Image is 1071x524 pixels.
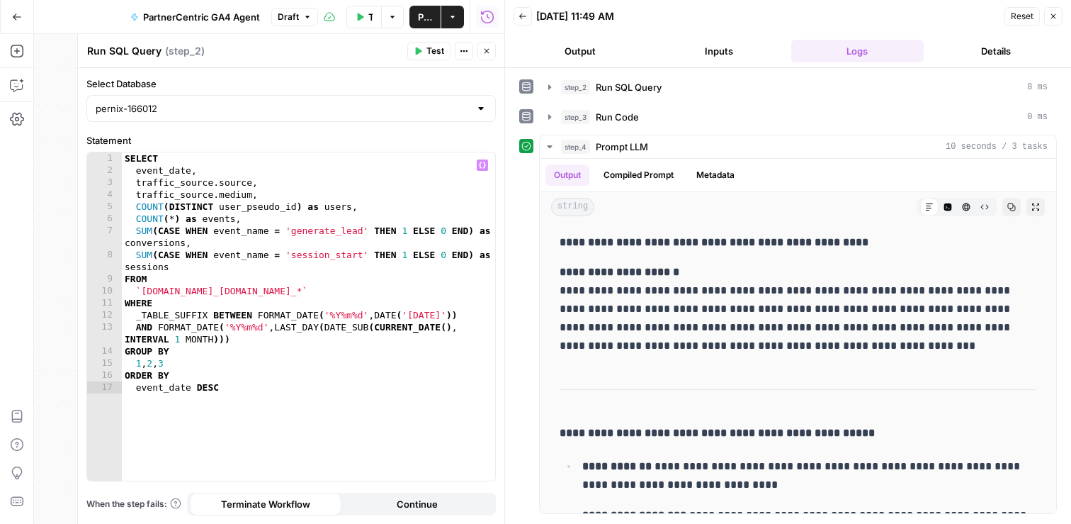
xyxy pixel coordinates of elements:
[561,140,590,154] span: step_4
[87,297,122,309] div: 11
[946,140,1048,153] span: 10 seconds / 3 tasks
[545,165,589,186] button: Output
[87,285,122,297] div: 10
[341,493,493,515] button: Continue
[87,345,122,357] div: 14
[87,152,122,165] div: 1
[551,198,594,216] span: string
[87,225,122,249] div: 7
[596,140,648,154] span: Prompt LLM
[368,10,373,24] span: Test Workflow
[87,249,122,273] div: 8
[87,213,122,225] div: 6
[595,165,682,186] button: Compiled Prompt
[929,40,1062,62] button: Details
[418,10,432,24] span: Publish
[540,76,1056,99] button: 8 ms
[87,44,161,58] textarea: Run SQL Query
[652,40,786,62] button: Inputs
[540,159,1056,513] div: 10 seconds / 3 tasks
[561,80,590,94] span: step_2
[791,40,924,62] button: Logs
[87,165,122,177] div: 2
[143,10,260,24] span: PartnerCentric GA4 Agent
[87,357,122,369] div: 15
[87,321,122,345] div: 13
[1027,81,1048,94] span: 8 ms
[87,309,122,321] div: 12
[87,369,122,381] div: 16
[1027,111,1048,123] span: 0 ms
[426,45,444,57] span: Test
[688,165,743,186] button: Metadata
[221,497,310,511] span: Terminate Workflow
[1011,10,1033,23] span: Reset
[122,6,268,28] button: PartnerCentric GA4 Agent
[596,80,662,94] span: Run SQL Query
[86,133,496,147] label: Statement
[540,106,1056,128] button: 0 ms
[87,273,122,285] div: 9
[165,44,205,58] span: ( step_2 )
[596,110,639,124] span: Run Code
[540,135,1056,158] button: 10 seconds / 3 tasks
[87,177,122,189] div: 3
[561,110,590,124] span: step_3
[87,381,122,394] div: 17
[86,77,496,91] label: Select Database
[96,101,470,116] input: pernix-166012
[86,498,181,511] a: When the step fails:
[346,6,381,28] button: Test Workflow
[87,189,122,201] div: 4
[87,201,122,213] div: 5
[514,40,647,62] button: Output
[409,6,441,28] button: Publish
[271,8,318,26] button: Draft
[397,497,438,511] span: Continue
[1004,7,1040,26] button: Reset
[407,42,450,60] button: Test
[278,11,299,23] span: Draft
